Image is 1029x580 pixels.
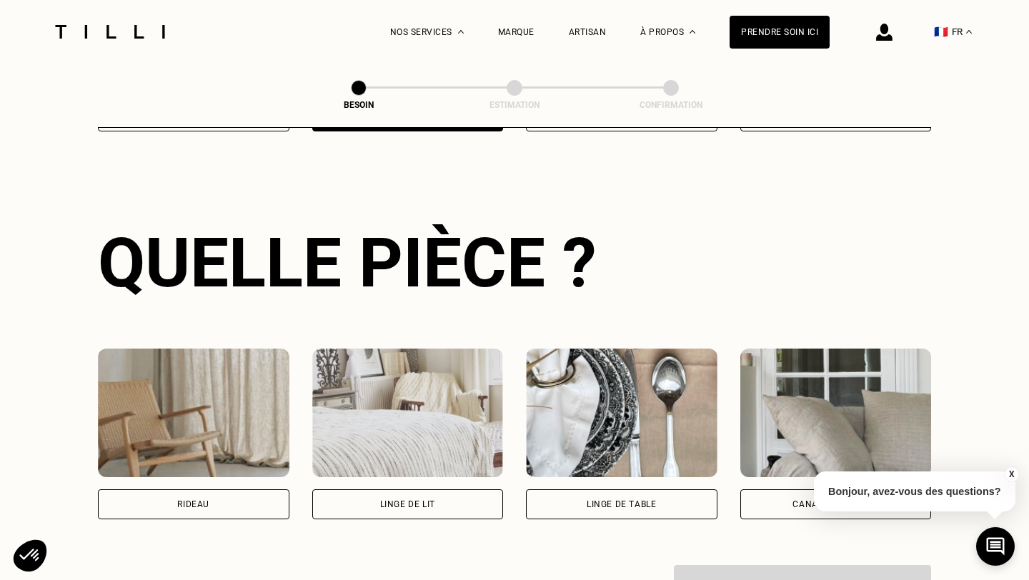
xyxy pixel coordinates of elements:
[587,500,656,509] div: Linge de table
[1004,466,1018,482] button: X
[740,349,932,477] img: Tilli retouche votre Canapé & chaises
[569,27,607,37] a: Artisan
[50,25,170,39] img: Logo du service de couturière Tilli
[876,24,893,41] img: icône connexion
[792,500,878,509] div: Canapé & chaises
[814,471,1015,511] p: Bonjour, avez-vous des questions?
[443,100,586,110] div: Estimation
[98,223,931,303] div: Quelle pièce ?
[177,500,209,509] div: Rideau
[730,16,830,49] a: Prendre soin ici
[600,100,742,110] div: Confirmation
[287,100,430,110] div: Besoin
[380,500,435,509] div: Linge de lit
[934,25,948,39] span: 🇫🇷
[98,349,289,477] img: Tilli retouche votre Rideau
[966,30,972,34] img: menu déroulant
[458,30,464,34] img: Menu déroulant
[526,349,717,477] img: Tilli retouche votre Linge de table
[498,27,535,37] a: Marque
[690,30,695,34] img: Menu déroulant à propos
[312,349,504,477] img: Tilli retouche votre Linge de lit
